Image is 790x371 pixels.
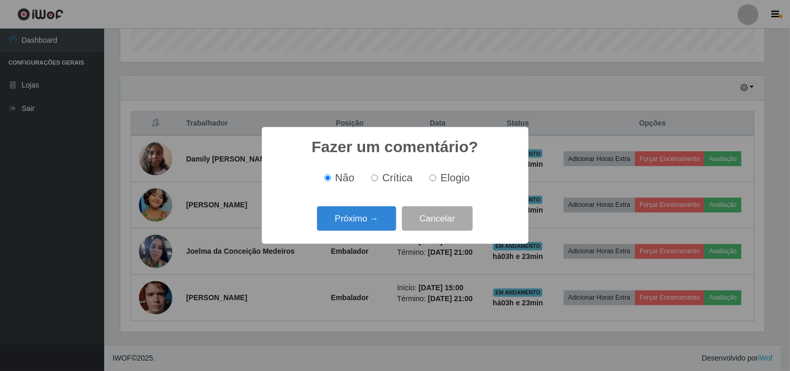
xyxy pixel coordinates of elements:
[311,138,478,156] h2: Fazer um comentário?
[324,175,331,181] input: Não
[430,175,436,181] input: Elogio
[317,206,396,231] button: Próximo →
[402,206,473,231] button: Cancelar
[441,172,470,183] span: Elogio
[382,172,413,183] span: Crítica
[335,172,355,183] span: Não
[371,175,378,181] input: Crítica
